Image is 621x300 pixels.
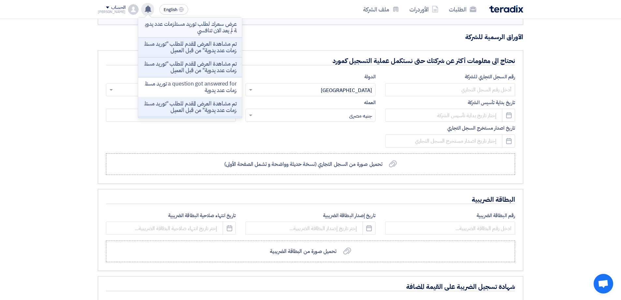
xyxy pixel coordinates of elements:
[385,73,515,81] label: رقم السجل التجاري للشركة
[245,99,375,106] label: العمله
[106,282,515,291] h4: شهادة تسجيل الضريبة على القيمة المضافة
[489,5,523,13] img: Teradix logo
[385,124,515,132] label: تاريخ اصدار مستخرج السجل التجاري
[385,99,515,106] label: تاريخ بداية تأسيس الشركة
[594,274,613,293] div: دردشة مفتوحة
[270,247,336,255] span: تحميل صورة من البطاقة الضريبية
[404,2,444,17] a: الأوردرات
[385,83,515,96] input: أدخل رقم السجل التجاري
[143,21,237,34] p: عرض سعرك لطلب توريد مستلزمات عدد يدوية لم يعد الان تنافسي
[106,109,236,122] input: ادخل رأس مال الشركة
[385,134,515,148] input: إختار تاريخ اصدار مستخرج السجل التجاري
[111,5,125,10] div: الحساب
[385,222,515,235] input: ادخل رقم البطاقة الضريبية...
[385,212,515,219] label: رقم البطاقة الضريبية
[159,4,188,15] button: English
[98,10,126,14] div: [PERSON_NAME]
[106,195,515,204] h4: البطاقة الضريبية
[98,33,523,41] h4: الأوراق الرسمية للشركة
[143,41,237,54] p: تم مشاهدة العرض المقدم للطلب "توريد مستلزمات عدد يدوية" من قبل العميل
[143,61,237,74] p: تم مشاهدة العرض المقدم للطلب "توريد مستلزمات عدد يدوية" من قبل العميل
[106,212,236,219] label: تاريخ انتهاء صلاحية البطاقة الضريبية
[358,2,404,17] a: ملف الشركة
[385,109,515,122] input: إختار تاريخ بداية تأسيس الشركة
[224,160,382,168] span: تحميل صورة من السجل التجاري (نسخة حديثة وواضحة و تشمل الصفحة الأولى)
[106,73,236,81] label: مكتب التسجيل
[128,4,139,15] img: profile_test.png
[245,73,375,81] label: الدولة
[143,81,237,94] p: a question got answered for توريد مستلزمات عدد يدوية
[106,222,236,235] input: إختر تاريخ انتهاء صلاحية البطاقة الضريبية...
[164,8,177,12] span: English
[143,101,237,114] p: تم مشاهدة العرض المقدم للطلب "توريد مستلزمات عدد يدوية" من قبل العميل
[106,56,515,65] h4: نحتاج الى معلومات أكثر عن شركتك حتى نستكمل عملية التسجيل كمورد
[106,99,236,106] label: رأس مال الشركة
[245,212,375,219] label: تاريخ إصدار البطاقة الضريبية
[444,2,481,17] a: الطلبات
[245,222,375,235] input: إختر تاريخ إصدار البطاقة الضريبية...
